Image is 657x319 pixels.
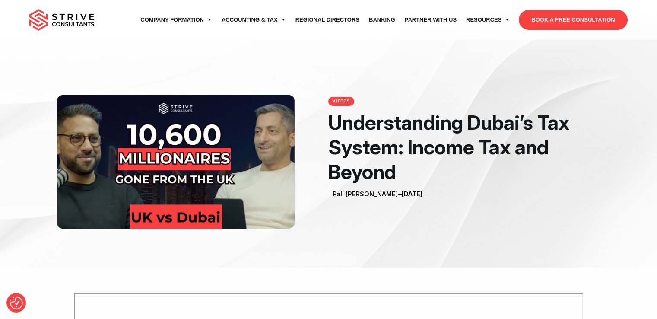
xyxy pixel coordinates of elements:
a: Company Formation [136,8,217,32]
div: – [328,189,422,199]
a: Accounting & Tax [217,8,291,32]
a: Partner with Us [400,8,461,32]
a: BOOK A FREE CONSULTATION [519,10,627,30]
img: main-logo.svg [29,9,94,31]
a: videos [328,97,354,106]
img: Revisit consent button [10,297,23,309]
span: [DATE] [402,190,422,198]
button: Consent Preferences [10,297,23,309]
a: Banking [364,8,400,32]
h1: Understanding Dubai’s Tax System: Income Tax and Beyond [328,110,591,184]
a: Resources [461,8,514,32]
a: Regional Directors [291,8,364,32]
a: Pali [PERSON_NAME] [333,190,398,198]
